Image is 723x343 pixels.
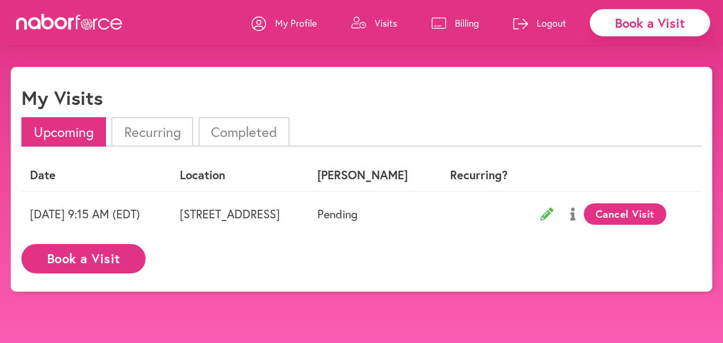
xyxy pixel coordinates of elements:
[21,252,146,262] a: Book a Visit
[171,192,309,236] td: [STREET_ADDRESS]
[537,17,566,29] p: Logout
[199,117,290,147] li: Completed
[275,17,317,29] p: My Profile
[375,17,397,29] p: Visits
[171,159,309,191] th: Location
[309,159,435,191] th: [PERSON_NAME]
[513,7,566,39] a: Logout
[309,192,435,236] td: Pending
[21,244,146,273] button: Book a Visit
[252,7,317,39] a: My Profile
[584,203,667,225] button: Cancel Visit
[431,7,479,39] a: Billing
[21,159,171,191] th: Date
[21,117,106,147] li: Upcoming
[590,9,710,36] div: Book a Visit
[111,117,193,147] li: Recurring
[21,192,171,236] td: [DATE] 9:15 AM (EDT)
[455,17,479,29] p: Billing
[351,7,397,39] a: Visits
[435,159,523,191] th: Recurring?
[21,86,103,109] h1: My Visits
